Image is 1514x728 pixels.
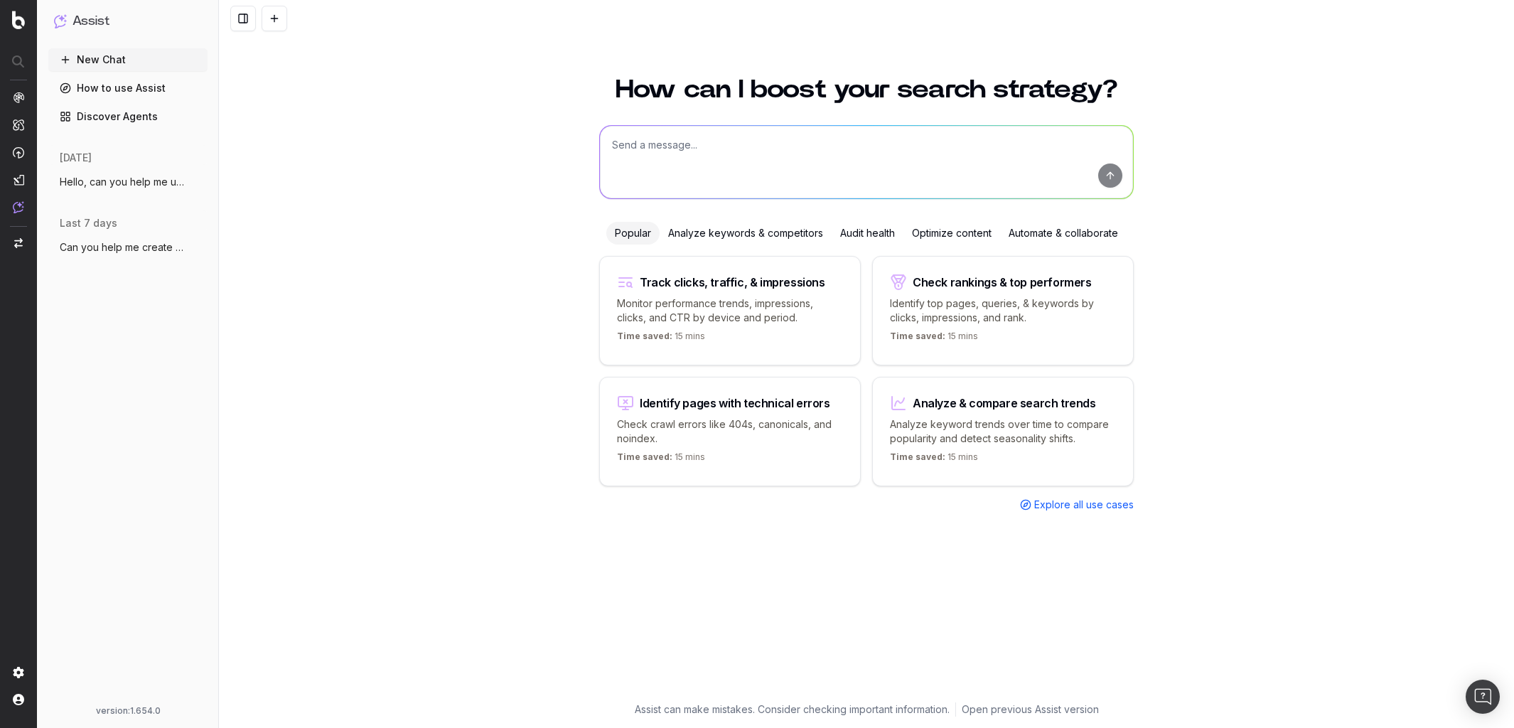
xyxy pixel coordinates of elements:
[890,451,945,462] span: Time saved:
[1000,222,1127,245] div: Automate & collaborate
[890,331,945,341] span: Time saved:
[13,694,24,705] img: My account
[640,397,830,409] div: Identify pages with technical errors
[1034,498,1134,512] span: Explore all use cases
[635,702,950,717] p: Assist can make mistakes. Consider checking important information.
[890,451,978,469] p: 15 mins
[890,331,978,348] p: 15 mins
[913,277,1092,288] div: Check rankings & top performers
[640,277,825,288] div: Track clicks, traffic, & impressions
[1020,498,1134,512] a: Explore all use cases
[48,77,208,100] a: How to use Assist
[890,417,1116,446] p: Analyze keyword trends over time to compare popularity and detect seasonality shifts.
[1466,680,1500,714] div: Open Intercom Messenger
[903,222,1000,245] div: Optimize content
[54,14,67,28] img: Assist
[60,175,185,189] span: Hello, can you help me understand the cu
[13,146,24,159] img: Activation
[617,451,705,469] p: 15 mins
[60,240,185,255] span: Can you help me create FAQs for my produ
[617,331,672,341] span: Time saved:
[48,105,208,128] a: Discover Agents
[599,77,1134,102] h1: How can I boost your search strategy?
[13,174,24,186] img: Studio
[73,11,109,31] h1: Assist
[832,222,903,245] div: Audit health
[606,222,660,245] div: Popular
[660,222,832,245] div: Analyze keywords & competitors
[54,705,202,717] div: version: 1.654.0
[617,296,843,325] p: Monitor performance trends, impressions, clicks, and CTR by device and period.
[48,48,208,71] button: New Chat
[13,119,24,131] img: Intelligence
[890,296,1116,325] p: Identify top pages, queries, & keywords by clicks, impressions, and rank.
[54,11,202,31] button: Assist
[617,451,672,462] span: Time saved:
[60,151,92,165] span: [DATE]
[13,92,24,103] img: Analytics
[913,397,1096,409] div: Analyze & compare search trends
[48,171,208,193] button: Hello, can you help me understand the cu
[12,11,25,29] img: Botify logo
[617,417,843,446] p: Check crawl errors like 404s, canonicals, and noindex.
[962,702,1099,717] a: Open previous Assist version
[13,201,24,213] img: Assist
[48,236,208,259] button: Can you help me create FAQs for my produ
[60,216,117,230] span: last 7 days
[617,331,705,348] p: 15 mins
[13,667,24,678] img: Setting
[14,238,23,248] img: Switch project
